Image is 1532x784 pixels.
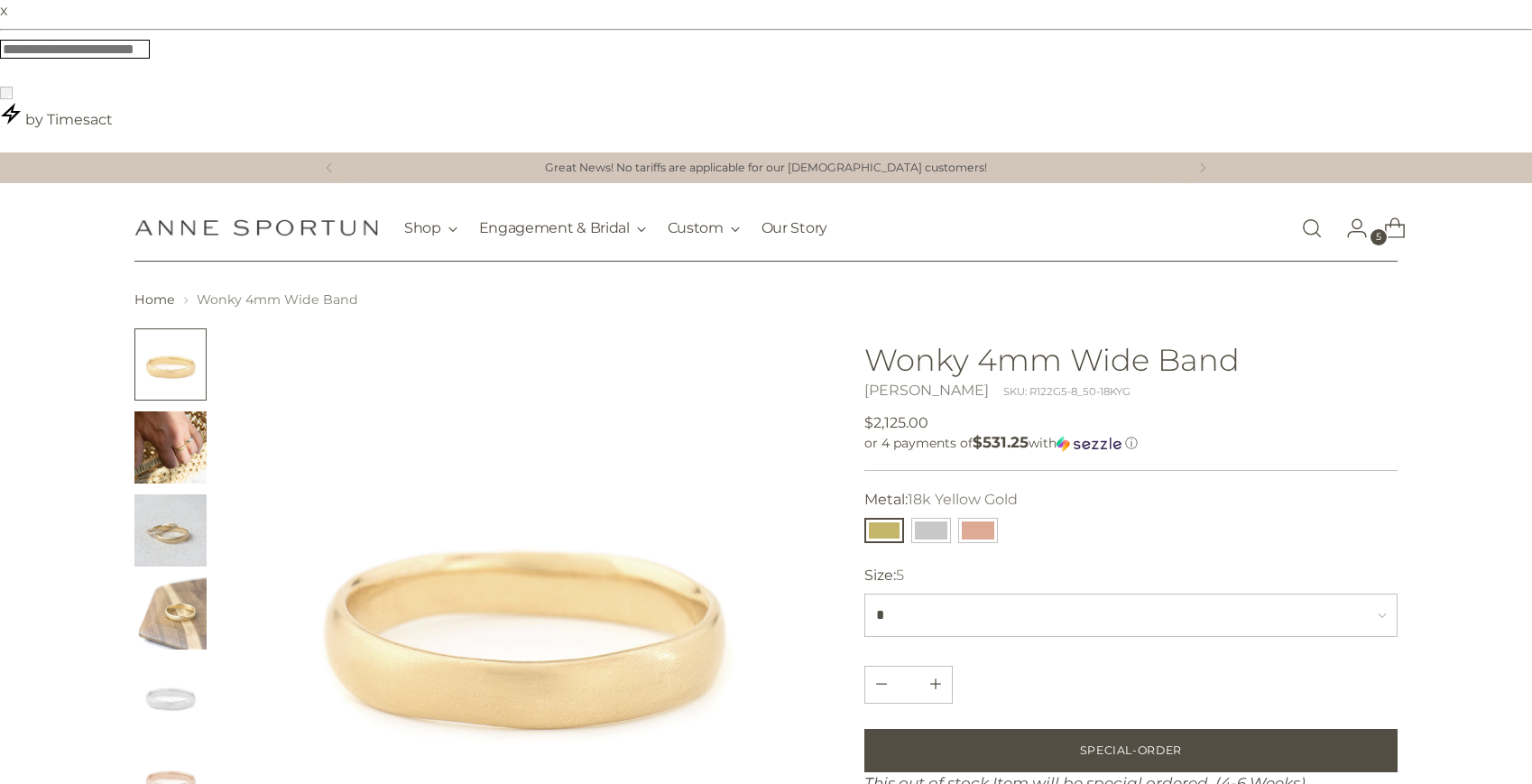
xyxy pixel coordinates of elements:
[134,291,175,308] a: Home
[134,219,378,236] a: Anne Sportun Fine Jewellery
[864,412,928,434] span: $2,125.00
[134,577,207,650] img: Wonky 4mm Wide Band - Anne Sportun Fine Jewellery
[134,411,207,484] img: Wonky 4mm Wide Band - Anne Sportun Fine Jewellery
[864,565,904,586] label: Size:
[134,660,207,733] img: Wonky 4mm Wide Band - Anne Sportun Fine Jewellery
[25,111,113,128] span: by Timesact
[1370,210,1406,246] a: Open cart modal
[134,494,207,567] img: Wonky 4mm Wide Band - Anne Sportun Fine Jewellery
[864,343,1398,376] h1: Wonky 4mm Wide Band
[1080,742,1182,759] span: Special-Order
[865,667,898,703] button: Add product quantity
[197,291,358,308] span: Wonky 4mm Wide Band
[1332,210,1368,246] a: Go to the account page
[958,518,998,543] button: 14k Rose Gold
[973,433,1029,451] span: $531.25
[896,567,904,584] span: 5
[864,518,904,543] button: 18k Yellow Gold
[864,434,1398,452] div: or 4 payments of with
[908,491,1018,508] span: 18k Yellow Gold
[864,729,1398,772] button: Add to Bag
[919,667,952,703] button: Subtract product quantity
[134,291,1398,309] nav: breadcrumbs
[1370,229,1387,245] span: 5
[1294,210,1330,246] a: Open search modal
[668,208,740,248] button: Custom
[545,160,987,177] a: Great News! No tariffs are applicable for our [DEMOGRAPHIC_DATA] customers!
[134,577,207,650] button: Change image to image 4
[1003,384,1131,400] div: SKU: R122G5-8_50-18KYG
[134,660,207,733] button: Change image to image 5
[911,518,951,543] button: 14k White Gold
[134,494,207,567] button: Change image to image 3
[864,382,989,399] a: [PERSON_NAME]
[887,667,930,703] input: Product quantity
[404,208,457,248] button: Shop
[864,434,1398,452] div: or 4 payments of$531.25withSezzle Click to learn more about Sezzle
[864,489,1018,511] label: Metal:
[134,328,207,401] button: Change image to image 1
[1057,436,1121,452] img: Sezzle
[761,208,827,248] a: Our Story
[134,411,207,484] button: Change image to image 2
[479,208,646,248] button: Engagement & Bridal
